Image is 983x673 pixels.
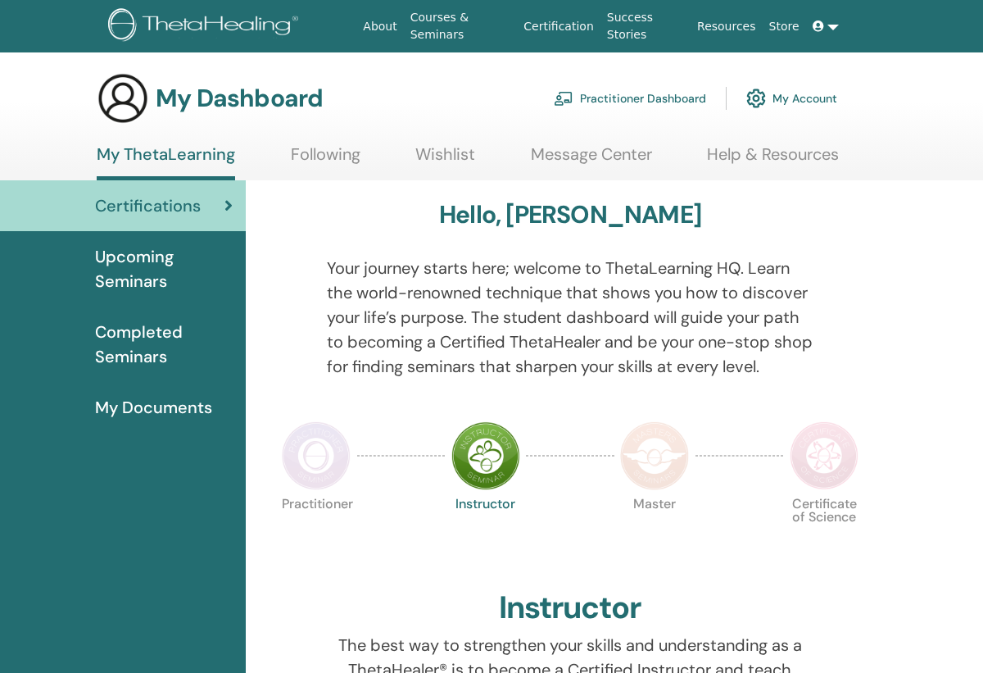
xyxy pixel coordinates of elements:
a: Help & Resources [707,144,839,176]
a: My Account [746,80,837,116]
p: Certificate of Science [790,498,858,566]
span: Completed Seminars [95,320,233,369]
span: Upcoming Seminars [95,244,233,293]
p: Your journey starts here; welcome to ThetaLearning HQ. Learn the world-renowned technique that sh... [327,256,814,379]
img: Practitioner [282,421,351,490]
img: Instructor [451,421,520,490]
h2: Instructor [499,589,642,627]
a: About [356,11,403,42]
img: Certificate of Science [790,421,858,490]
a: Following [291,144,360,176]
img: chalkboard-teacher.svg [554,91,573,106]
img: generic-user-icon.jpg [97,72,149,125]
a: Store [763,11,806,42]
a: My ThetaLearning [97,144,235,180]
a: Wishlist [415,144,475,176]
h3: My Dashboard [156,84,323,113]
p: Practitioner [282,498,351,566]
a: Courses & Seminars [404,2,518,50]
a: Success Stories [600,2,691,50]
a: Practitioner Dashboard [554,80,706,116]
span: My Documents [95,395,212,420]
img: Master [620,421,689,490]
p: Master [620,498,689,566]
img: cog.svg [746,84,766,112]
img: logo.png [108,8,304,45]
a: Resources [691,11,763,42]
span: Certifications [95,193,201,218]
h3: Hello, [PERSON_NAME] [439,200,701,230]
a: Certification [517,11,600,42]
a: Message Center [531,144,652,176]
p: Instructor [451,498,520,566]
